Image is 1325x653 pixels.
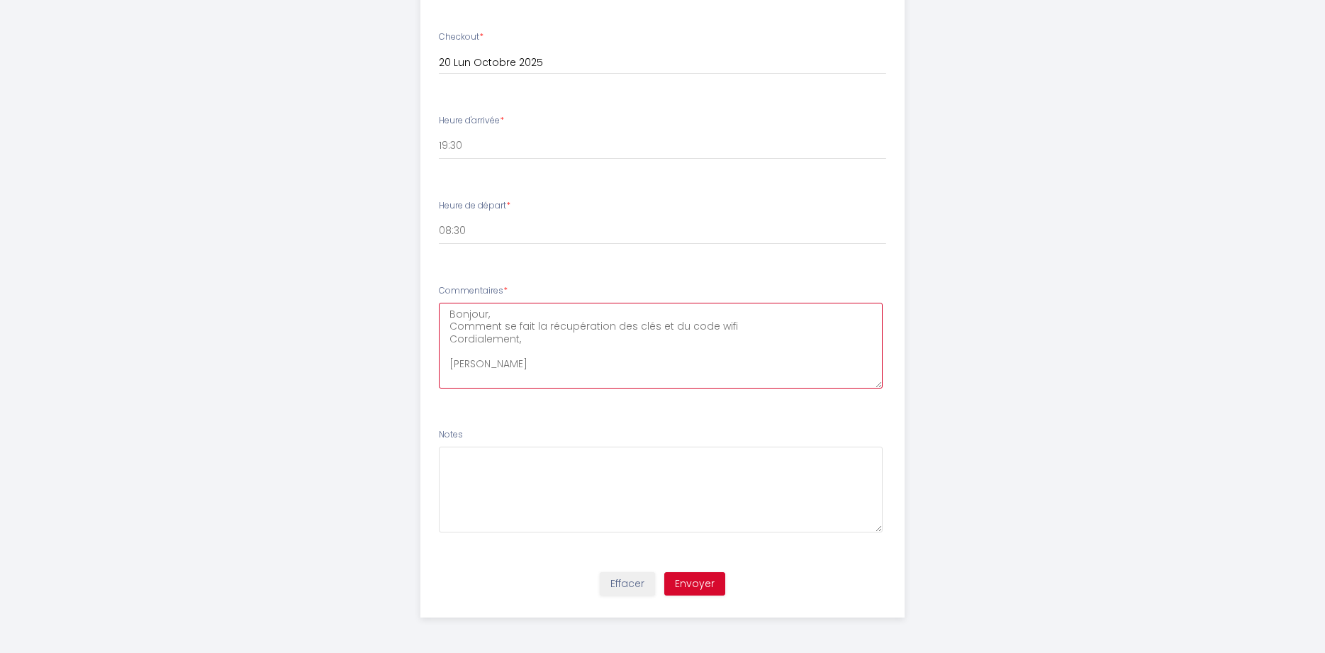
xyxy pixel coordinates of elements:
label: Checkout [439,30,483,44]
button: Effacer [600,572,655,596]
label: Notes [439,428,463,442]
button: Envoyer [664,572,725,596]
label: Commentaires [439,284,508,298]
label: Heure d'arrivée [439,114,504,128]
label: Heure de départ [439,199,510,213]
